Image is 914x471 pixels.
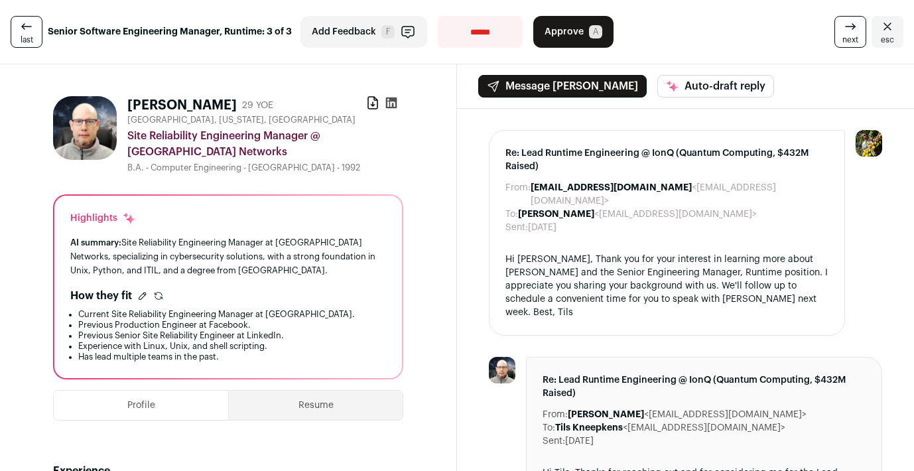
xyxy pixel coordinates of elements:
b: [PERSON_NAME] [568,410,644,419]
li: Experience with Linux, Unix, and shell scripting. [78,341,386,352]
button: Profile [54,391,228,420]
button: Resume [229,391,403,420]
div: Hi [PERSON_NAME], Thank you for your interest in learning more about [PERSON_NAME] and the Senior... [505,253,828,319]
li: Current Site Reliability Engineering Manager at [GEOGRAPHIC_DATA]. [78,309,386,320]
dd: <[EMAIL_ADDRESS][DOMAIN_NAME]> [568,408,807,421]
li: Has lead multiple teams in the past. [78,352,386,362]
dd: <[EMAIL_ADDRESS][DOMAIN_NAME]> [555,421,785,435]
span: Re: Lead Runtime Engineering @ IonQ (Quantum Computing, $432M Raised) [543,373,866,400]
img: 2471720b699562b88f465d7b94ddd8f0060536839a30e255e71daaea8dfb0668.jpg [53,96,117,160]
button: Add Feedback F [300,16,427,48]
h1: [PERSON_NAME] [127,96,237,115]
dt: Sent: [543,435,565,448]
b: [PERSON_NAME] [518,210,594,219]
button: Auto-draft reply [657,75,774,98]
img: 6689865-medium_jpg [856,130,882,157]
dd: [DATE] [528,221,556,234]
dd: <[EMAIL_ADDRESS][DOMAIN_NAME]> [518,208,757,221]
div: 29 YOE [242,99,273,112]
span: Approve [545,25,584,38]
b: Tils Kneepkens [555,423,623,433]
a: next [834,16,866,48]
li: Previous Senior Site Reliability Engineer at LinkedIn. [78,330,386,341]
strong: Senior Software Engineering Manager, Runtime: 3 of 3 [48,25,292,38]
span: last [21,34,33,45]
dt: To: [543,421,555,435]
dt: Sent: [505,221,528,234]
button: Approve A [533,16,614,48]
h2: How they fit [70,288,132,304]
dd: <[EMAIL_ADDRESS][DOMAIN_NAME]> [531,181,828,208]
dt: To: [505,208,518,221]
div: Highlights [70,212,136,225]
img: 2471720b699562b88f465d7b94ddd8f0060536839a30e255e71daaea8dfb0668.jpg [489,357,515,383]
dt: From: [505,181,531,208]
span: esc [881,34,894,45]
div: Site Reliability Engineering Manager @ [GEOGRAPHIC_DATA] Networks [127,128,403,160]
a: Close [872,16,903,48]
span: AI summary: [70,238,121,247]
span: next [842,34,858,45]
button: Message [PERSON_NAME] [478,75,647,98]
b: [EMAIL_ADDRESS][DOMAIN_NAME] [531,183,692,192]
dd: [DATE] [565,435,594,448]
div: B.A. - Computer Engineering - [GEOGRAPHIC_DATA] - 1992 [127,163,403,173]
span: [GEOGRAPHIC_DATA], [US_STATE], [GEOGRAPHIC_DATA] [127,115,356,125]
li: Previous Production Engineer at Facebook. [78,320,386,330]
span: A [589,25,602,38]
div: Site Reliability Engineering Manager at [GEOGRAPHIC_DATA] Networks, specializing in cybersecurity... [70,235,386,277]
span: F [381,25,395,38]
a: last [11,16,42,48]
dt: From: [543,408,568,421]
span: Add Feedback [312,25,376,38]
span: Re: Lead Runtime Engineering @ IonQ (Quantum Computing, $432M Raised) [505,147,828,173]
